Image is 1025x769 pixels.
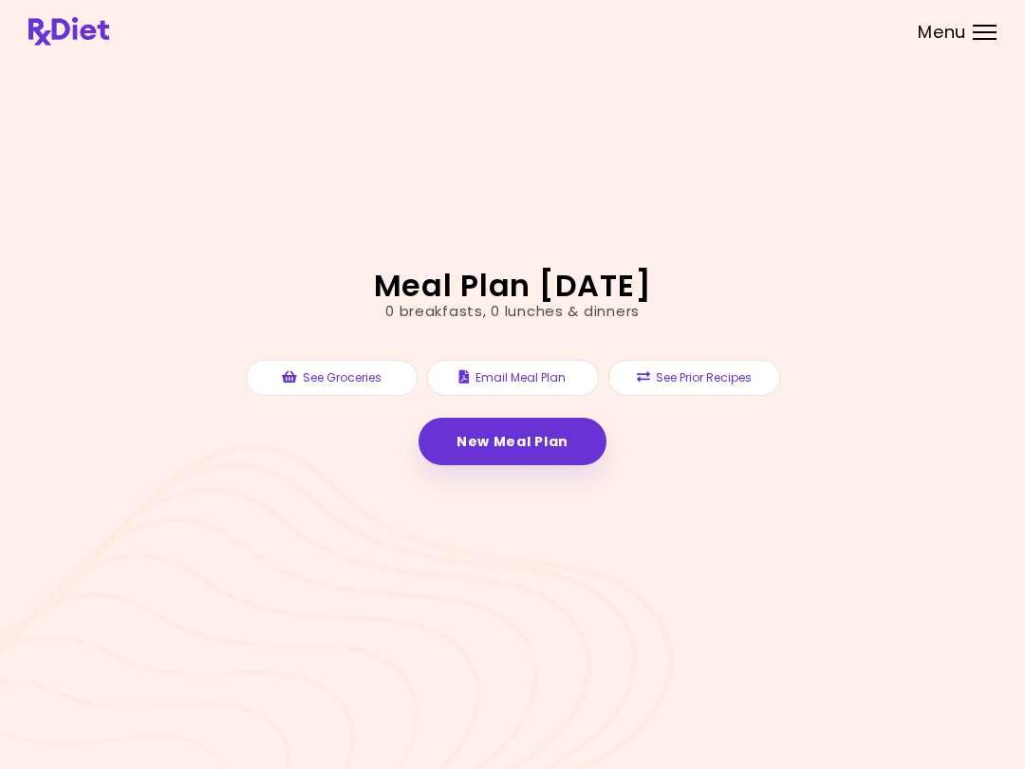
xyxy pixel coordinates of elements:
[608,360,780,396] button: See Prior Recipes
[419,418,606,465] a: New Meal Plan
[385,301,640,323] div: 0 breakfasts , 0 lunches & dinners
[374,271,652,301] h2: Meal Plan [DATE]
[28,17,109,46] img: RxDiet
[427,360,599,396] button: Email Meal Plan
[246,360,418,396] button: See Groceries
[918,24,966,41] span: Menu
